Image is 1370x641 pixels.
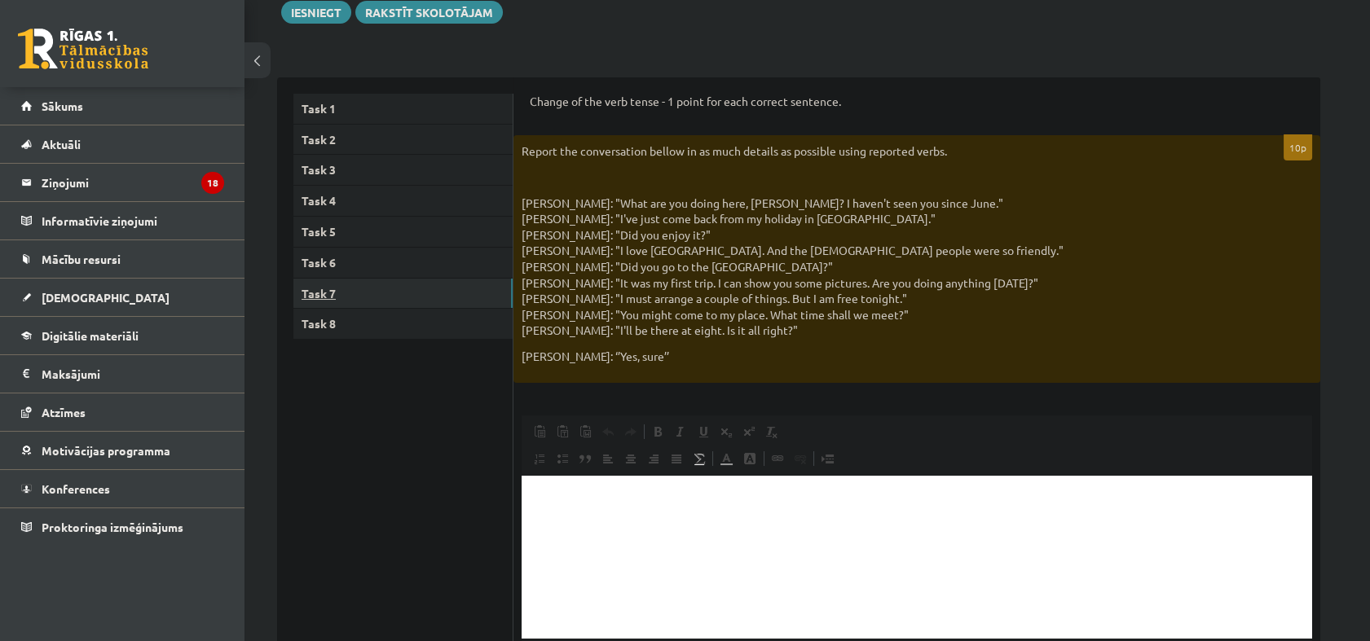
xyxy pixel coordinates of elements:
a: Rakstīt skolotājam [355,1,503,24]
legend: Maksājumi [42,355,224,393]
span: Mācību resursi [42,252,121,266]
a: Ziņojumi18 [21,164,224,201]
a: Motivācijas programma [21,432,224,469]
a: Proktoringa izmēģinājums [21,508,224,546]
a: По центру [619,448,642,469]
a: Task 7 [293,279,513,309]
i: 18 [201,172,224,194]
a: Task 5 [293,217,513,247]
a: Вставить (Ctrl+V) [528,421,551,442]
a: Task 6 [293,248,513,278]
p: [PERSON_NAME]: ‘’Yes, sure’’ [522,349,1231,365]
a: Mācību resursi [21,240,224,278]
a: Цвет фона [738,448,762,469]
a: Вставить / удалить маркированный список [551,448,574,469]
p: 10p [1284,134,1312,160]
p: Report the conversation bellow in as much details as possible using reported verbs. [522,143,1231,160]
a: Task 2 [293,125,513,155]
button: Iesniegt [281,1,351,24]
a: Надстрочный индекс [738,421,760,442]
legend: Ziņojumi [42,164,224,201]
a: [DEMOGRAPHIC_DATA] [21,279,224,316]
a: Вставить/Редактировать ссылку (Ctrl+K) [766,448,789,469]
a: По правому краю [642,448,665,469]
a: Task 8 [293,309,513,339]
a: Курсив (Ctrl+I) [669,421,692,442]
a: Digitālie materiāli [21,317,224,354]
a: Вставить разрыв страницы для печати [816,448,839,469]
span: Atzīmes [42,405,86,419]
a: Повторить (Ctrl+Y) [619,421,642,442]
a: По левому краю [597,448,619,469]
a: Rīgas 1. Tālmācības vidusskola [18,29,148,69]
span: Konferences [42,481,110,496]
iframe: Визуальный текстовый редактор, wiswyg-editor-user-answer-47024839600600 [522,476,1312,639]
a: Informatīvie ziņojumi [21,202,224,239]
a: Task 3 [293,155,513,185]
a: Вставить только текст (Ctrl+Shift+V) [551,421,574,442]
a: Konferences [21,470,224,507]
a: Task 4 [293,186,513,216]
a: Вставить / удалить нумерованный список [528,448,551,469]
a: Maksājumi [21,355,224,393]
p: Change of the verb tense - 1 point for each correct sentence. [530,94,1304,110]
span: Digitālie materiāli [42,328,139,343]
a: Полужирный (Ctrl+B) [646,421,669,442]
a: Убрать форматирование [760,421,783,442]
span: Sākums [42,99,83,113]
span: Proktoringa izmēģinājums [42,520,183,534]
a: Вставить из Word [574,421,597,442]
a: Отменить (Ctrl+Z) [597,421,619,442]
span: [DEMOGRAPHIC_DATA] [42,290,170,305]
a: По ширине [665,448,688,469]
a: Цвет текста [715,448,738,469]
a: Убрать ссылку [789,448,812,469]
a: Цитата [574,448,597,469]
span: Aktuāli [42,137,81,151]
a: Aktuāli [21,125,224,163]
span: Motivācijas programma [42,443,170,458]
a: Task 1 [293,94,513,124]
a: Подчеркнутый (Ctrl+U) [692,421,715,442]
p: [PERSON_NAME]: "What are you doing here, [PERSON_NAME]? I haven't seen you since June." [PERSON_N... [522,195,1231,339]
a: Atzīmes [21,393,224,431]
a: Sākums [21,87,224,125]
a: Математика [688,448,711,469]
legend: Informatīvie ziņojumi [42,202,224,239]
a: Подстрочный индекс [715,421,738,442]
